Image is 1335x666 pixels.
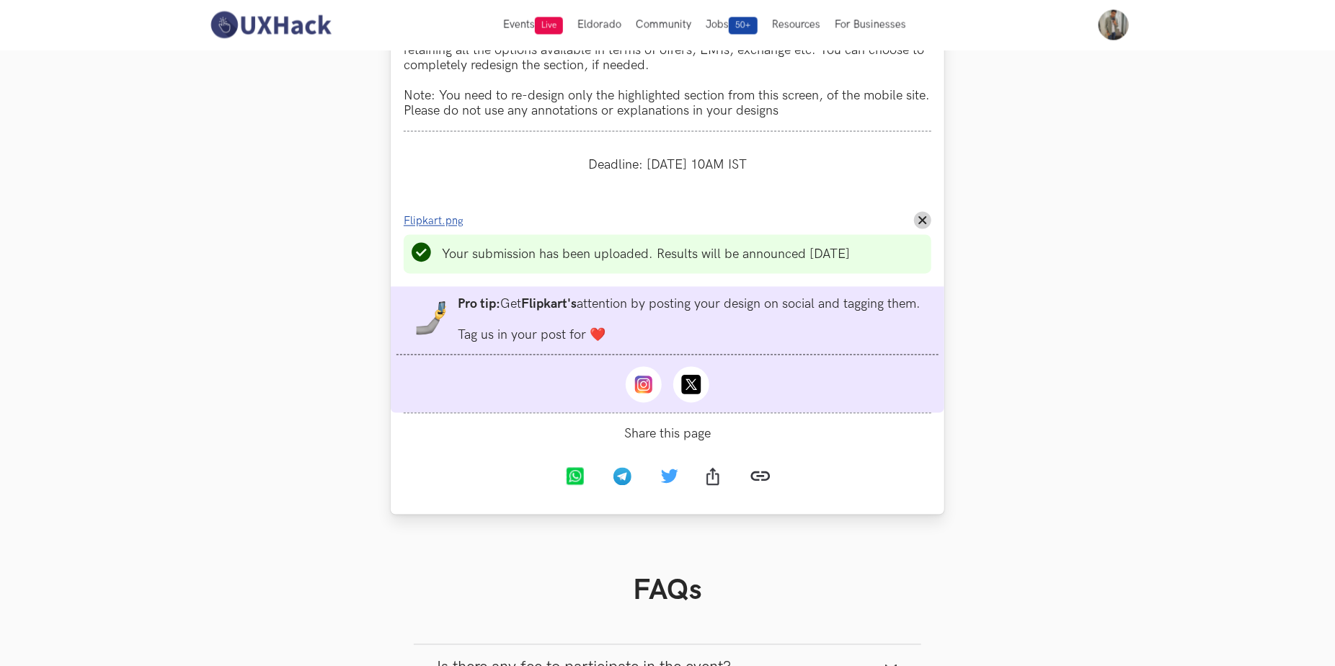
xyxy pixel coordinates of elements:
[458,297,921,343] li: Get attention by posting your design on social and tagging them. Tag us in your post for ❤️
[404,213,472,228] a: Flipkart.png
[600,457,648,500] a: Telegram
[404,145,931,186] div: Deadline: [DATE] 10AM IST
[706,468,719,486] img: Share
[613,468,631,486] img: Telegram
[691,457,739,500] a: Share
[414,574,921,608] h1: FAQs
[404,216,464,228] span: Flipkart.png
[739,455,782,502] a: Copy link
[729,17,758,35] span: 50+
[442,247,850,262] li: Your submission has been uploaded. Results will be announced [DATE]
[458,297,500,312] strong: Pro tip:
[553,457,600,500] a: Whatsapp
[566,468,584,486] img: Whatsapp
[535,17,563,35] span: Live
[414,301,449,336] img: mobile-in-hand.png
[1099,10,1129,40] img: Your profile pic
[404,427,931,442] span: Share this page
[206,10,334,40] img: UXHack-logo.png
[521,297,577,312] strong: Flipkart's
